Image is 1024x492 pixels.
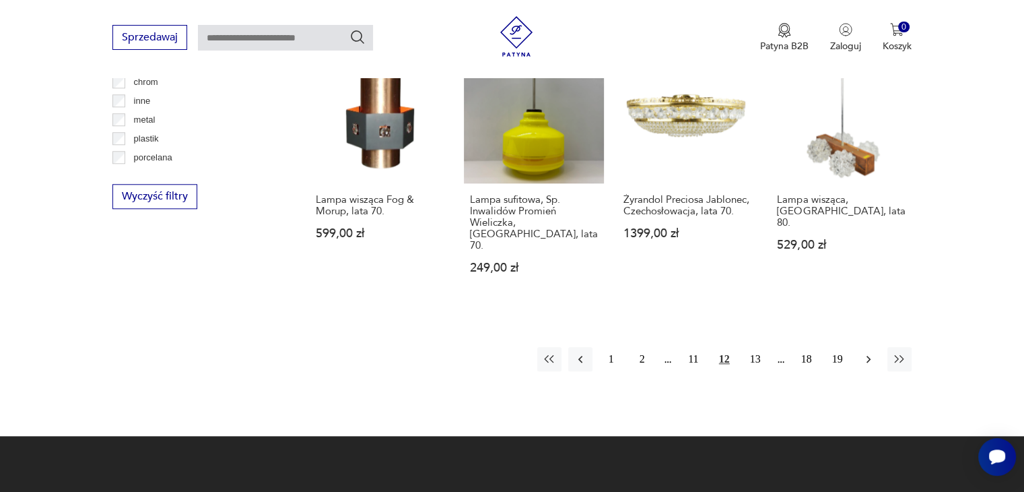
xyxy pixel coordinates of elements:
button: Zaloguj [830,23,861,53]
p: 599,00 zł [316,228,444,239]
h3: Lampa wisząca, [GEOGRAPHIC_DATA], lata 80. [777,194,905,228]
img: Patyna - sklep z meblami i dekoracjami vintage [496,16,537,57]
p: porcelana [134,150,172,165]
img: Ikona medalu [778,23,791,38]
a: Sprzedawaj [112,34,187,43]
button: Sprzedawaj [112,25,187,50]
button: 11 [681,347,706,371]
a: Ikona medaluPatyna B2B [760,23,809,53]
button: Szukaj [349,29,366,45]
a: Lampa wisząca Fog & Morup, lata 70.Lampa wisząca Fog & Morup, lata 70.599,00 zł [310,43,450,300]
div: 0 [898,22,910,33]
button: 0Koszyk [883,23,912,53]
button: 18 [794,347,819,371]
iframe: Smartsupp widget button [978,438,1016,476]
button: 13 [743,347,767,371]
button: 19 [825,347,850,371]
p: chrom [134,75,158,90]
button: 2 [630,347,654,371]
p: 529,00 zł [777,239,905,251]
p: 249,00 zł [470,262,598,274]
p: inne [134,94,151,109]
a: Żyrandol Preciosa Jablonec, Czechosłowacja, lata 70.Żyrandol Preciosa Jablonec, Czechosłowacja, l... [617,43,757,300]
h3: Lampa sufitowa, Sp. Inwalidów Promień Wieliczka, [GEOGRAPHIC_DATA], lata 70. [470,194,598,251]
p: Patyna B2B [760,40,809,53]
p: 1399,00 zł [623,228,751,239]
img: Ikona koszyka [890,23,903,36]
button: 1 [599,347,623,371]
p: plastik [134,131,159,146]
img: Ikonka użytkownika [839,23,852,36]
h3: Żyrandol Preciosa Jablonec, Czechosłowacja, lata 70. [623,194,751,217]
button: 12 [712,347,737,371]
p: Koszyk [883,40,912,53]
p: metal [134,113,156,127]
h3: Lampa wisząca Fog & Morup, lata 70. [316,194,444,217]
a: Lampa wisząca, Niemcy, lata 80.Lampa wisząca, [GEOGRAPHIC_DATA], lata 80.529,00 zł [771,43,911,300]
a: Lampa sufitowa, Sp. Inwalidów Promień Wieliczka, Polska, lata 70.Lampa sufitowa, Sp. Inwalidów Pr... [464,43,604,300]
button: Wyczyść filtry [112,184,197,209]
button: Patyna B2B [760,23,809,53]
p: porcelit [134,169,162,184]
p: Zaloguj [830,40,861,53]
